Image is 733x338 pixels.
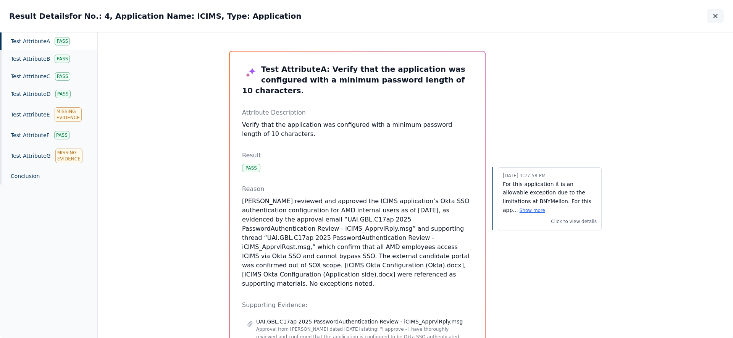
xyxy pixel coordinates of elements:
p: [DATE] 1:27:58 PM [503,172,597,180]
div: Missing Evidence [55,149,82,163]
p: Attribute Description [242,108,473,117]
p: Verify that the application was configured with a minimum password length of 10 characters. [242,120,473,139]
p: For this application it is an allowable exception due to the limitations at BNYMellon. For this a... [503,180,597,215]
p: Result [242,151,473,160]
div: Pass [242,164,260,172]
h3: Test Attribute A : Verify that the application was configured with a minimum password length of 1... [242,64,473,96]
div: Missing Evidence [55,107,82,122]
button: Show more [520,207,545,213]
div: Pass [54,131,69,139]
div: Pass [55,37,70,45]
div: Pass [55,72,70,81]
p: Reason [242,184,473,194]
p: [PERSON_NAME] reviewed and approved the ICIMS application’s Okta SSO authentication configuration... [242,197,473,288]
p: UAI.GBL.C17ap 2025 PasswordAuthentication Review - iCIMS_ApprvlRply.msg [256,318,463,325]
h2: Result Details for No.: 4, Application Name: ICIMS, Type: Application [9,11,301,21]
p: Click to view details [551,218,597,225]
div: Pass [55,55,70,63]
div: Pass [55,90,71,98]
p: Supporting Evidence: [242,301,473,310]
